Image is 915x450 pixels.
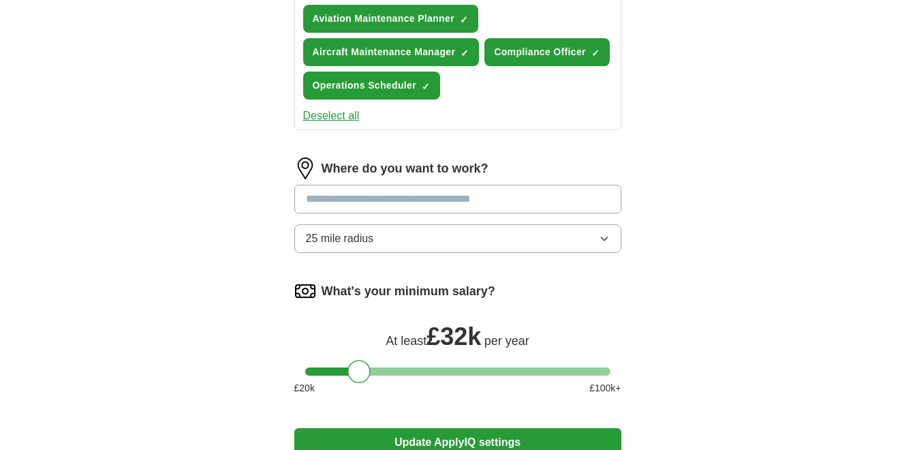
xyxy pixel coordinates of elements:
span: ✓ [461,48,469,59]
span: ✓ [591,48,600,59]
span: £ 20 k [294,381,315,395]
span: At least [386,334,427,348]
button: Aviation Maintenance Planner✓ [303,5,478,33]
span: Operations Scheduler [313,78,416,93]
button: Operations Scheduler✓ [303,72,440,100]
button: Aircraft Maintenance Manager✓ [303,38,480,66]
button: Compliance Officer✓ [484,38,610,66]
span: Compliance Officer [494,45,586,59]
span: £ 100 k+ [589,381,621,395]
span: Aircraft Maintenance Manager [313,45,456,59]
span: ✓ [460,14,468,25]
span: 25 mile radius [306,230,374,247]
img: location.png [294,157,316,179]
label: What's your minimum salary? [322,282,495,301]
button: Deselect all [303,108,360,124]
span: ✓ [422,81,430,92]
span: per year [484,334,529,348]
label: Where do you want to work? [322,160,488,178]
button: 25 mile radius [294,224,621,253]
span: Aviation Maintenance Planner [313,12,454,26]
span: £ 32k [427,322,481,350]
img: salary.png [294,280,316,302]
